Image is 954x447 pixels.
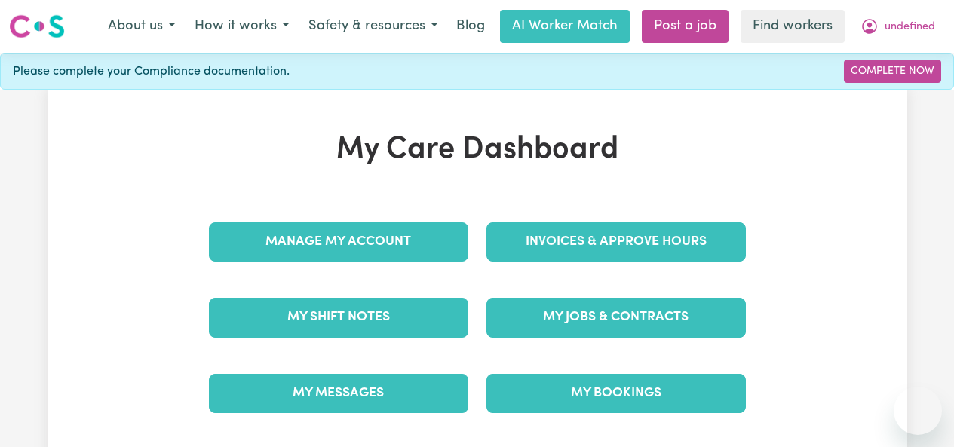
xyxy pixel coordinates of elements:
a: My Messages [209,374,468,413]
button: My Account [851,11,945,42]
button: How it works [185,11,299,42]
h1: My Care Dashboard [200,132,755,168]
a: Complete Now [844,60,941,83]
a: Post a job [642,10,729,43]
a: Blog [447,10,494,43]
button: Safety & resources [299,11,447,42]
a: Invoices & Approve Hours [486,222,746,262]
button: About us [98,11,185,42]
img: Careseekers logo [9,13,65,40]
a: Careseekers logo [9,9,65,44]
span: Please complete your Compliance documentation. [13,63,290,81]
a: Find workers [741,10,845,43]
a: Manage My Account [209,222,468,262]
a: My Shift Notes [209,298,468,337]
iframe: Button to launch messaging window [894,387,942,435]
a: My Jobs & Contracts [486,298,746,337]
span: undefined [885,19,935,35]
a: AI Worker Match [500,10,630,43]
a: My Bookings [486,374,746,413]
